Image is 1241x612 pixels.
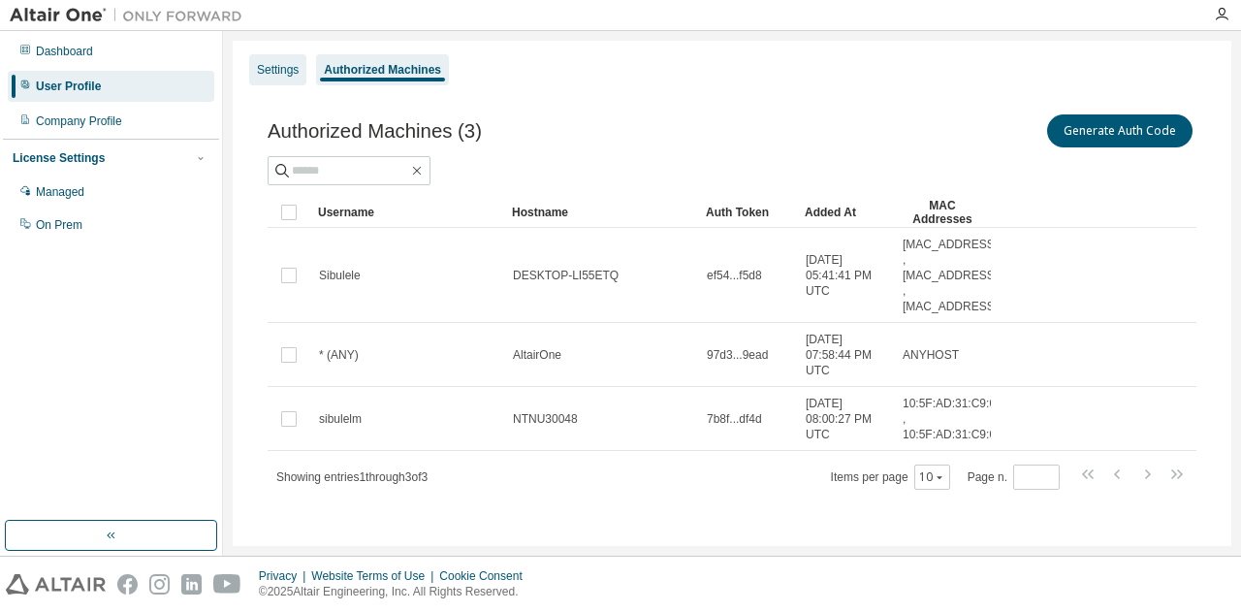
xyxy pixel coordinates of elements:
p: © 2025 Altair Engineering, Inc. All Rights Reserved. [259,584,534,600]
span: 97d3...9ead [707,347,768,363]
div: MAC Addresses [902,197,983,228]
span: sibulelm [319,411,362,427]
div: Hostname [512,197,690,228]
div: License Settings [13,150,105,166]
span: Authorized Machines (3) [268,120,482,143]
div: Settings [257,62,299,78]
img: youtube.svg [213,574,241,595]
span: * (ANY) [319,347,359,363]
img: linkedin.svg [181,574,202,595]
span: AltairOne [513,347,561,363]
img: instagram.svg [149,574,170,595]
span: 10:5F:AD:31:C9:05 , 10:5F:AD:31:C9:09 [903,396,1002,442]
span: Items per page [831,465,950,490]
span: [DATE] 08:00:27 PM UTC [806,396,885,442]
span: [DATE] 07:58:44 PM UTC [806,332,885,378]
div: Auth Token [706,197,789,228]
span: Showing entries 1 through 3 of 3 [276,470,428,484]
span: Page n. [968,465,1060,490]
img: facebook.svg [117,574,138,595]
button: 10 [919,469,945,485]
span: ef54...f5d8 [707,268,762,283]
span: ANYHOST [903,347,959,363]
div: Managed [36,184,84,200]
img: altair_logo.svg [6,574,106,595]
img: Altair One [10,6,252,25]
div: User Profile [36,79,101,94]
div: Privacy [259,568,311,584]
span: [DATE] 05:41:41 PM UTC [806,252,885,299]
span: Sibulele [319,268,361,283]
button: Generate Auth Code [1047,114,1193,147]
div: Cookie Consent [439,568,533,584]
span: NTNU30048 [513,411,578,427]
div: Company Profile [36,113,122,129]
span: 7b8f...df4d [707,411,762,427]
div: Dashboard [36,44,93,59]
div: On Prem [36,217,82,233]
div: Added At [805,197,886,228]
div: Authorized Machines [324,62,441,78]
div: Website Terms of Use [311,568,439,584]
span: DESKTOP-LI55ETQ [513,268,619,283]
span: [MAC_ADDRESS] , [MAC_ADDRESS] , [MAC_ADDRESS] [903,237,998,314]
div: Username [318,197,496,228]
